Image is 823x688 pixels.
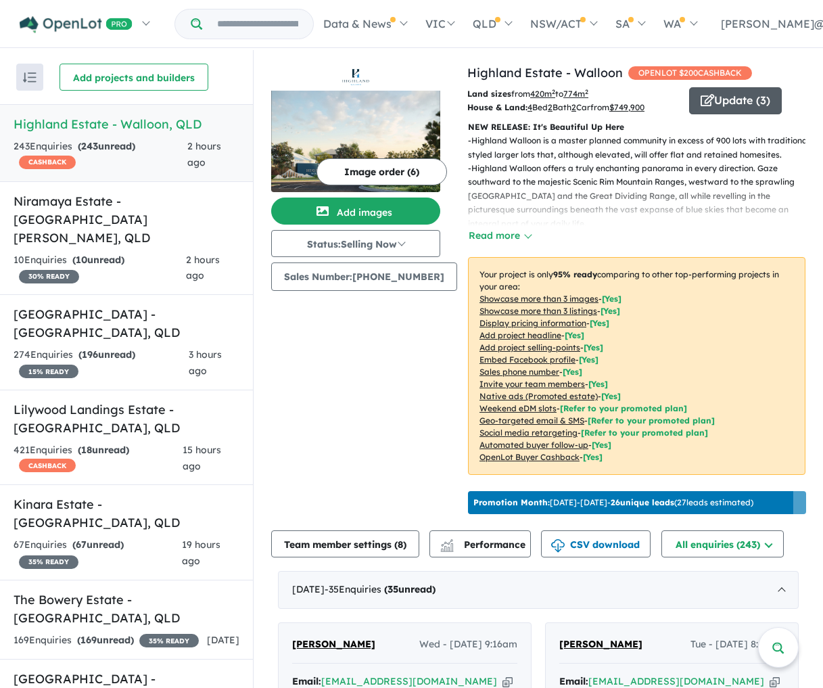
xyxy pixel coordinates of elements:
[186,254,220,282] span: 2 hours ago
[14,252,186,285] div: 10 Enquir ies
[565,330,584,340] span: [ Yes ]
[72,538,124,551] strong: ( unread)
[611,497,674,507] b: 26 unique leads
[584,342,603,352] span: [ Yes ]
[548,102,552,112] u: 2
[467,65,623,81] a: Highland Estate - Walloon
[479,330,561,340] u: Add project headline
[80,634,97,646] span: 169
[479,354,575,365] u: Embed Facebook profile
[14,139,187,171] div: 243 Enquir ies
[271,64,440,192] a: Highland Estate - Walloon LogoHighland Estate - Walloon
[571,102,576,112] u: 2
[78,140,135,152] strong: ( unread)
[440,543,454,552] img: bar-chart.svg
[588,415,715,426] span: [Refer to your promoted plan]
[19,156,76,169] span: CASHBACK
[183,444,221,472] span: 15 hours ago
[14,442,183,475] div: 421 Enquir ies
[398,538,403,551] span: 8
[479,428,578,438] u: Social media retargeting
[479,440,588,450] u: Automated buyer follow-up
[563,367,582,377] span: [ Yes ]
[19,365,78,378] span: 15 % READY
[468,228,532,244] button: Read more
[479,415,584,426] u: Geo-targeted email & SMS
[81,140,98,152] span: 243
[19,555,78,569] span: 35 % READY
[467,101,679,114] p: Bed Bath Car from
[205,9,310,39] input: Try estate name, suburb, builder or developer
[588,675,764,687] a: [EMAIL_ADDRESS][DOMAIN_NAME]
[14,495,239,532] h5: Kinara Estate - [GEOGRAPHIC_DATA] , QLD
[559,638,642,650] span: [PERSON_NAME]
[468,120,805,134] p: NEW RELEASE: It's Beautiful Up Here
[78,444,129,456] strong: ( unread)
[271,198,440,225] button: Add images
[473,497,753,509] p: [DATE] - [DATE] - ( 27 leads estimated)
[271,230,440,257] button: Status:Selling Now
[292,675,321,687] strong: Email:
[271,530,419,557] button: Team member settings (8)
[139,634,199,647] span: 35 % READY
[14,633,199,649] div: 169 Enquir ies
[387,583,398,595] span: 35
[467,102,527,112] b: House & Land:
[479,452,580,462] u: OpenLot Buyer Cashback
[82,348,98,361] span: 196
[187,140,221,168] span: 2 hours ago
[23,72,37,83] img: sort.svg
[601,391,621,401] span: [Yes]
[530,89,555,99] u: 420 m
[20,16,133,33] img: Openlot PRO Logo White
[602,294,621,304] span: [ Yes ]
[479,318,586,328] u: Display pricing information
[278,571,799,609] div: [DATE]
[581,428,708,438] span: [Refer to your promoted plan]
[384,583,436,595] strong: ( unread)
[207,634,239,646] span: [DATE]
[60,64,208,91] button: Add projects and builders
[689,87,782,114] button: Update (3)
[590,318,609,328] span: [ Yes ]
[585,88,588,95] sup: 2
[76,254,87,266] span: 10
[14,192,239,247] h5: Niramaya Estate - [GEOGRAPHIC_DATA][PERSON_NAME] , QLD
[479,367,559,377] u: Sales phone number
[479,379,585,389] u: Invite your team members
[579,354,598,365] span: [ Yes ]
[72,254,124,266] strong: ( unread)
[182,538,220,567] span: 19 hours ago
[609,102,644,112] u: $ 749,900
[555,89,588,99] span: to
[552,88,555,95] sup: 2
[77,634,134,646] strong: ( unread)
[189,348,222,377] span: 3 hours ago
[292,638,375,650] span: [PERSON_NAME]
[467,89,511,99] b: Land sizes
[14,115,239,133] h5: Highland Estate - Walloon , QLD
[468,134,816,162] p: - Highland Walloon is a master planned community in excess of 900 lots with traditional-styled la...
[479,391,598,401] u: Native ads (Promoted estate)
[19,270,79,283] span: 30 % READY
[419,637,517,653] span: Wed - [DATE] 9:16am
[14,591,239,627] h5: The Bowery Estate - [GEOGRAPHIC_DATA] , QLD
[429,530,531,557] button: Performance
[479,403,557,413] u: Weekend eDM slots
[442,538,525,551] span: Performance
[76,538,87,551] span: 67
[592,440,611,450] span: [Yes]
[271,91,440,192] img: Highland Estate - Walloon
[292,637,375,653] a: [PERSON_NAME]
[468,257,805,475] p: Your project is only comparing to other top-performing projects in your area: - - - - - - - - - -...
[467,87,679,101] p: from
[277,69,435,85] img: Highland Estate - Walloon Logo
[559,637,642,653] a: [PERSON_NAME]
[441,539,453,547] img: line-chart.svg
[588,379,608,389] span: [ Yes ]
[479,294,598,304] u: Showcase more than 3 images
[551,539,565,553] img: download icon
[661,530,784,557] button: All enquiries (243)
[14,347,189,380] div: 274 Enquir ies
[541,530,651,557] button: CSV download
